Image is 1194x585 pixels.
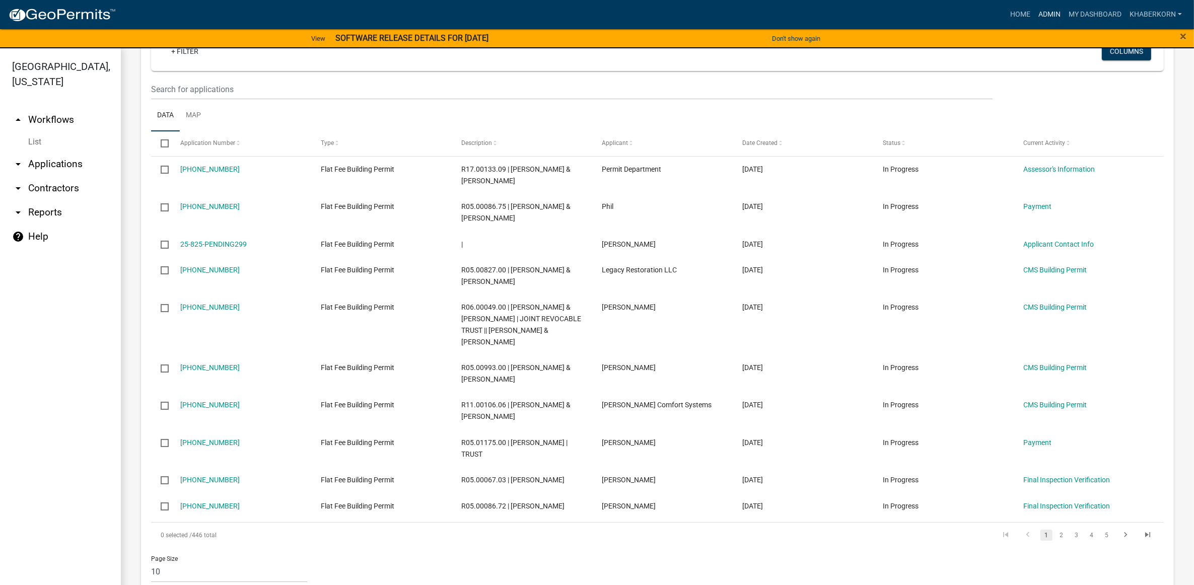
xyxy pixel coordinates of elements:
span: 09/29/2025 [742,476,763,484]
a: View [307,30,329,47]
a: [PHONE_NUMBER] [180,363,240,372]
datatable-header-cell: Type [311,131,451,156]
button: Columns [1102,42,1151,60]
a: Final Inspection Verification [1023,476,1110,484]
datatable-header-cell: Applicant [592,131,733,156]
a: go to next page [1116,530,1135,541]
a: go to previous page [1018,530,1037,541]
span: Permit Department [602,165,661,173]
span: Status [883,139,900,147]
a: go to last page [1138,530,1157,541]
datatable-header-cell: Select [151,131,170,156]
span: 09/30/2025 [742,438,763,447]
span: 10/06/2025 [742,165,763,173]
a: [PHONE_NUMBER] [180,401,240,409]
span: Flat Fee Building Permit [321,165,394,173]
span: | [461,240,463,248]
a: Applicant Contact Info [1023,240,1094,248]
i: arrow_drop_up [12,114,24,126]
span: Flat Fee Building Permit [321,303,394,311]
span: Flat Fee Building Permit [321,401,394,409]
strong: SOFTWARE RELEASE DETAILS FOR [DATE] [335,33,488,43]
a: Assessor's Information [1023,165,1095,173]
button: Close [1180,30,1186,42]
span: Phil Herbert [602,438,656,447]
span: R05.00827.00 | JOHN C JR & JACKLYN F HEINS [461,266,571,285]
li: page 2 [1054,527,1069,544]
a: Data [151,100,180,132]
span: R06.00049.00 | ALBERT C & MARIE T MEYER | JOINT REVOCABLE TRUST || MATTHEW M & AMY J MEYER [461,303,581,345]
li: page 3 [1069,527,1084,544]
li: page 5 [1099,527,1114,544]
span: 09/29/2025 [742,502,763,510]
span: 10/01/2025 [742,363,763,372]
i: arrow_drop_down [12,158,24,170]
span: Application Number [180,139,235,147]
a: Home [1006,5,1034,24]
span: Phil [602,202,613,210]
div: 446 total [151,523,552,548]
span: Troy Stock [602,363,656,372]
span: Skya Jandt [602,303,656,311]
datatable-header-cell: Application Number [170,131,311,156]
span: Flat Fee Building Permit [321,438,394,447]
span: In Progress [883,438,919,447]
a: Map [180,100,207,132]
a: [PHONE_NUMBER] [180,202,240,210]
a: [PHONE_NUMBER] [180,438,240,447]
a: khaberkorn [1126,5,1186,24]
a: [PHONE_NUMBER] [180,266,240,274]
a: My Dashboard [1065,5,1126,24]
span: In Progress [883,240,919,248]
span: Flat Fee Building Permit [321,202,394,210]
a: 25-825-PENDING299 [180,240,247,248]
i: help [12,231,24,243]
a: Final Inspection Verification [1023,502,1110,510]
span: 0 selected / [161,532,192,539]
span: 10/05/2025 [742,202,763,210]
span: R05.00993.00 | KEVIN L & CYNTHIA J FUERSTNEAU [461,363,571,383]
a: Payment [1023,438,1051,447]
span: R05.00086.75 | JOE R & JANET F MAREK [461,202,571,222]
a: Admin [1034,5,1065,24]
span: Flat Fee Building Permit [321,363,394,372]
a: CMS Building Permit [1023,401,1087,409]
span: Flat Fee Building Permit [321,502,394,510]
a: [PHONE_NUMBER] [180,476,240,484]
span: Joe Fitch [602,476,656,484]
a: [PHONE_NUMBER] [180,165,240,173]
datatable-header-cell: Status [873,131,1014,156]
a: 4 [1086,530,1098,541]
span: In Progress [883,476,919,484]
li: page 4 [1084,527,1099,544]
span: Marcy [602,240,656,248]
span: In Progress [883,401,919,409]
a: CMS Building Permit [1023,303,1087,311]
input: Search for applications [151,79,993,100]
span: In Progress [883,363,919,372]
span: Date Created [742,139,778,147]
span: Description [461,139,492,147]
i: arrow_drop_down [12,206,24,218]
span: R05.00067.03 | JEFFREY J JACOBSON [461,476,565,484]
a: CMS Building Permit [1023,363,1087,372]
span: Legacy Restoration LLC [602,266,677,274]
a: CMS Building Permit [1023,266,1087,274]
a: 2 [1056,530,1068,541]
a: go to first page [996,530,1015,541]
a: 1 [1040,530,1052,541]
span: In Progress [883,303,919,311]
span: 10/02/2025 [742,303,763,311]
span: R05.01175.00 | ROY E KOEPSELL | TRUST [461,438,568,458]
span: Flat Fee Building Permit [321,476,394,484]
span: R17.00133.09 | MICHAEL & JILL KOBLER [461,165,571,185]
span: × [1180,29,1186,43]
span: 10/02/2025 [742,266,763,274]
a: [PHONE_NUMBER] [180,303,240,311]
span: Haley Comfort Systems [602,401,712,409]
span: 10/01/2025 [742,401,763,409]
a: 3 [1071,530,1083,541]
span: R11.00106.06 | RICHARD & VALERIE MAHONEY [461,401,571,420]
span: R05.00086.72 | CONNIE KROHSE [461,502,565,510]
datatable-header-cell: Description [452,131,592,156]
